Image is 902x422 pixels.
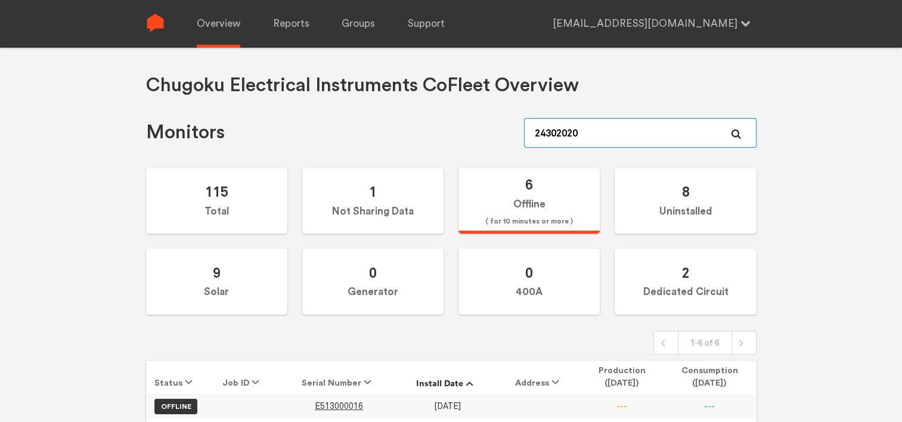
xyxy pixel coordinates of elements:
[525,176,533,193] span: 6
[154,399,197,414] label: OFFLINE
[146,120,225,145] h1: Monitors
[146,249,287,315] label: Solar
[615,249,756,315] label: Dedicated Circuit
[615,168,756,234] label: Uninstalled
[146,168,287,234] label: Total
[397,361,497,394] th: Install Date
[315,401,363,411] span: E513000016
[205,183,228,200] span: 115
[434,401,461,411] span: [DATE]
[458,168,600,234] label: Offline
[146,361,206,394] th: Status
[281,361,397,394] th: Serial Number
[678,331,732,354] div: 1-6 of 6
[206,361,281,394] th: Job ID
[581,361,663,394] th: Production ([DATE])
[681,264,689,281] span: 2
[524,118,756,148] input: Serial Number, job ID, name, address
[525,264,533,281] span: 0
[485,215,573,229] span: ( for 10 minutes or more )
[497,361,581,394] th: Address
[302,168,444,234] label: Not Sharing Data
[662,361,756,394] th: Consumption ([DATE])
[458,249,600,315] label: 400A
[581,394,663,418] td: ---
[146,14,165,32] img: Sense Logo
[662,394,756,418] td: ---
[315,402,363,411] a: E513000016
[146,73,579,98] h1: Chugoku Electrical Instruments Co Fleet Overview
[213,264,221,281] span: 9
[302,249,444,315] label: Generator
[369,264,377,281] span: 0
[369,183,377,200] span: 1
[681,183,689,200] span: 8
